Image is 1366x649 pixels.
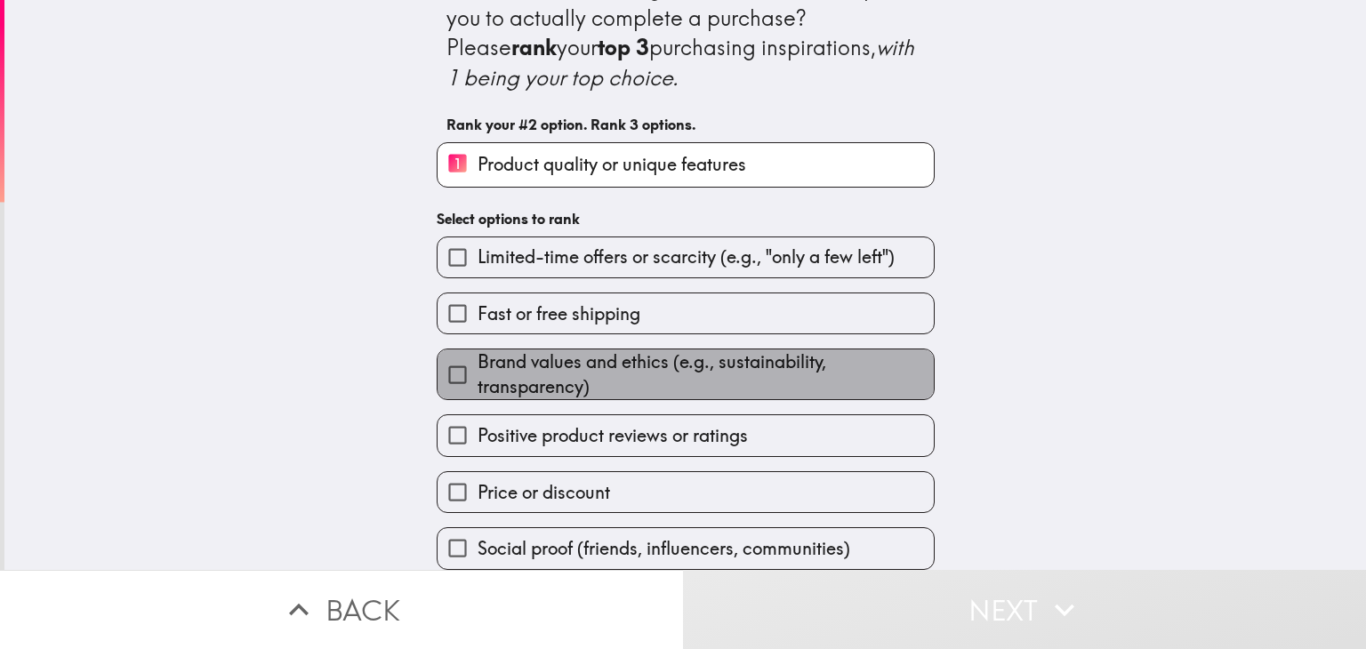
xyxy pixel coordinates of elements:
[478,480,610,505] span: Price or discount
[478,244,895,269] span: Limited-time offers or scarcity (e.g., "only a few left")
[438,415,934,455] button: Positive product reviews or ratings
[478,301,640,326] span: Fast or free shipping
[437,209,935,228] h6: Select options to rank
[478,423,748,448] span: Positive product reviews or ratings
[683,570,1366,649] button: Next
[598,34,649,60] b: top 3
[438,349,934,399] button: Brand values and ethics (e.g., sustainability, transparency)
[511,34,557,60] b: rank
[438,528,934,568] button: Social proof (friends, influencers, communities)
[438,143,934,187] button: 1Product quality or unique features
[478,536,850,561] span: Social proof (friends, influencers, communities)
[438,293,934,333] button: Fast or free shipping
[446,115,925,134] h6: Rank your #2 option. Rank 3 options.
[446,34,920,91] i: with 1 being your top choice.
[478,152,746,177] span: Product quality or unique features
[438,237,934,277] button: Limited-time offers or scarcity (e.g., "only a few left")
[438,472,934,512] button: Price or discount
[478,349,934,399] span: Brand values and ethics (e.g., sustainability, transparency)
